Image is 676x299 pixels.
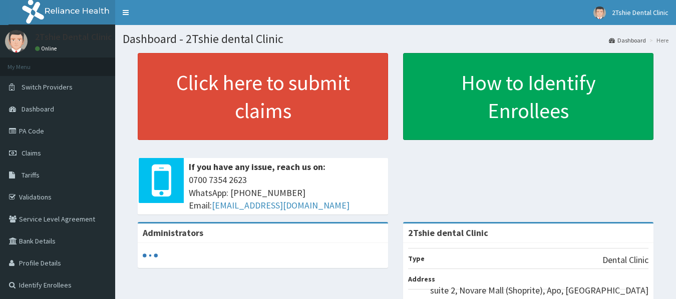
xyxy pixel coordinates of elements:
[408,274,435,283] b: Address
[22,148,41,157] span: Claims
[138,53,388,140] a: Click here to submit claims
[609,36,646,44] a: Dashboard
[22,104,54,113] span: Dashboard
[612,8,668,17] span: 2Tshie Dental Clinic
[593,6,606,19] img: User Image
[647,36,668,44] li: Here
[35,32,112,41] p: 2Tshie Dental Clinic
[602,253,648,266] p: Dental Clinic
[408,254,425,263] b: Type
[189,161,325,172] b: If you have any issue, reach us on:
[22,170,40,179] span: Tariffs
[143,227,203,238] b: Administrators
[408,227,488,238] strong: 2Tshie dental Clinic
[22,82,73,91] span: Switch Providers
[212,199,350,211] a: [EMAIL_ADDRESS][DOMAIN_NAME]
[5,30,28,52] img: User Image
[189,173,383,212] span: 0700 7354 2623 WhatsApp: [PHONE_NUMBER] Email:
[143,248,158,263] svg: audio-loading
[430,284,648,297] p: suite 2, Novare Mall (Shoprite), Apo, [GEOGRAPHIC_DATA]
[35,45,59,52] a: Online
[403,53,653,140] a: How to Identify Enrollees
[123,32,668,45] h1: Dashboard - 2Tshie dental Clinic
